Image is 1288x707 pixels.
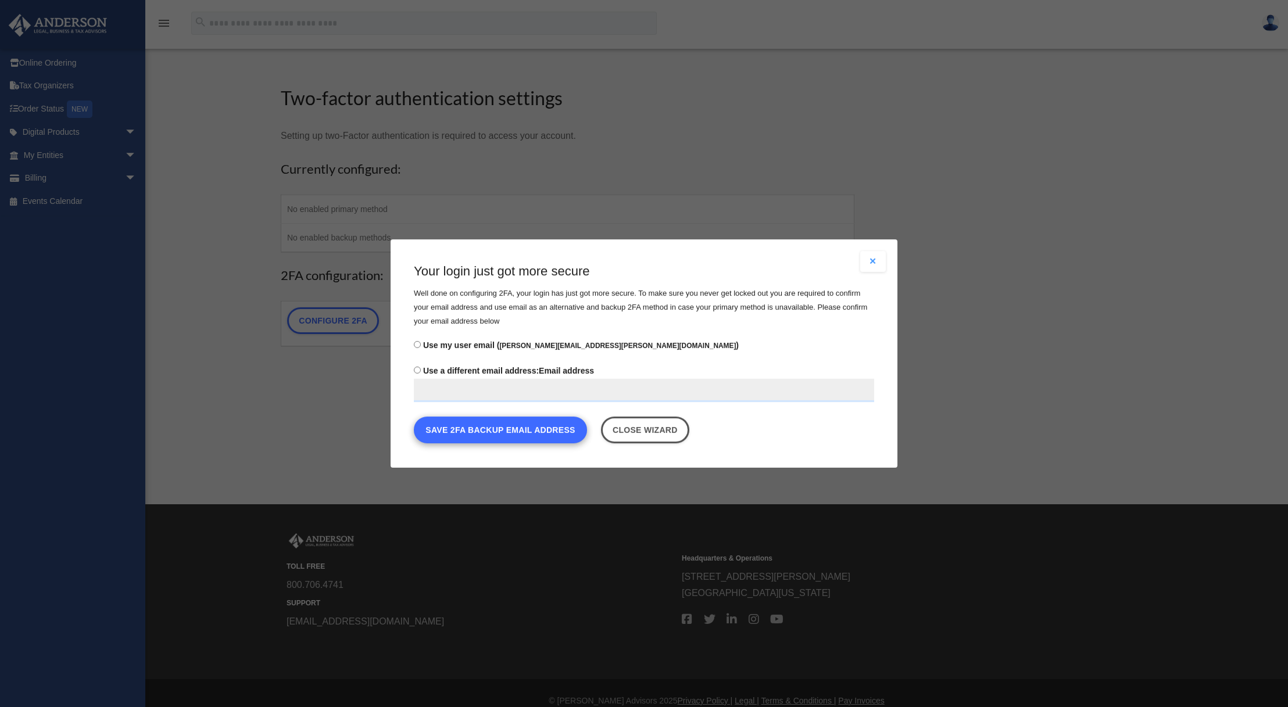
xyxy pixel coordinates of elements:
span: Use my user email ( ) [423,340,739,350]
p: Well done on configuring 2FA, your login has just got more secure. To make sure you never get loc... [414,286,874,328]
input: Use a different email address:Email address [414,367,421,374]
h3: Your login just got more secure [414,263,874,281]
small: [PERSON_NAME][EMAIL_ADDRESS][PERSON_NAME][DOMAIN_NAME] [499,342,736,350]
span: Use a different email address: [423,366,539,375]
input: Use my user email ([PERSON_NAME][EMAIL_ADDRESS][PERSON_NAME][DOMAIN_NAME]) [414,341,421,348]
a: Close wizard [601,417,689,443]
input: Use a different email address:Email address [414,379,874,402]
button: Save 2FA backup email address [414,417,587,443]
button: Close modal [860,251,886,272]
label: Email address [414,363,874,402]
